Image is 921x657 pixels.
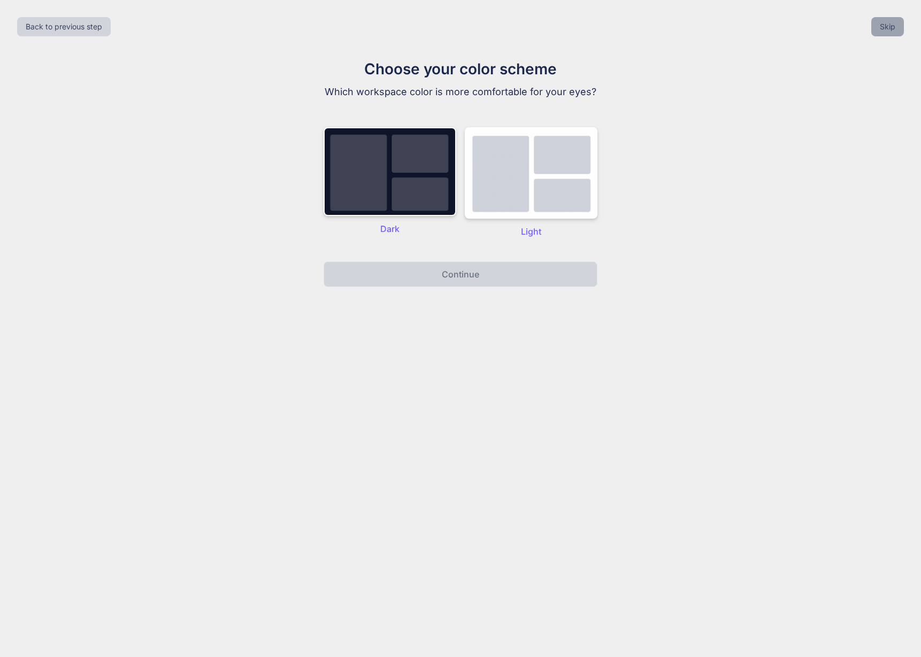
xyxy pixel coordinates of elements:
p: Dark [324,222,456,235]
img: dark [324,127,456,216]
h1: Choose your color scheme [281,58,640,80]
button: Continue [324,261,597,287]
p: Light [465,225,597,238]
p: Continue [442,268,479,281]
p: Which workspace color is more comfortable for your eyes? [281,84,640,99]
button: Skip [871,17,904,36]
button: Back to previous step [17,17,111,36]
img: dark [465,127,597,219]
